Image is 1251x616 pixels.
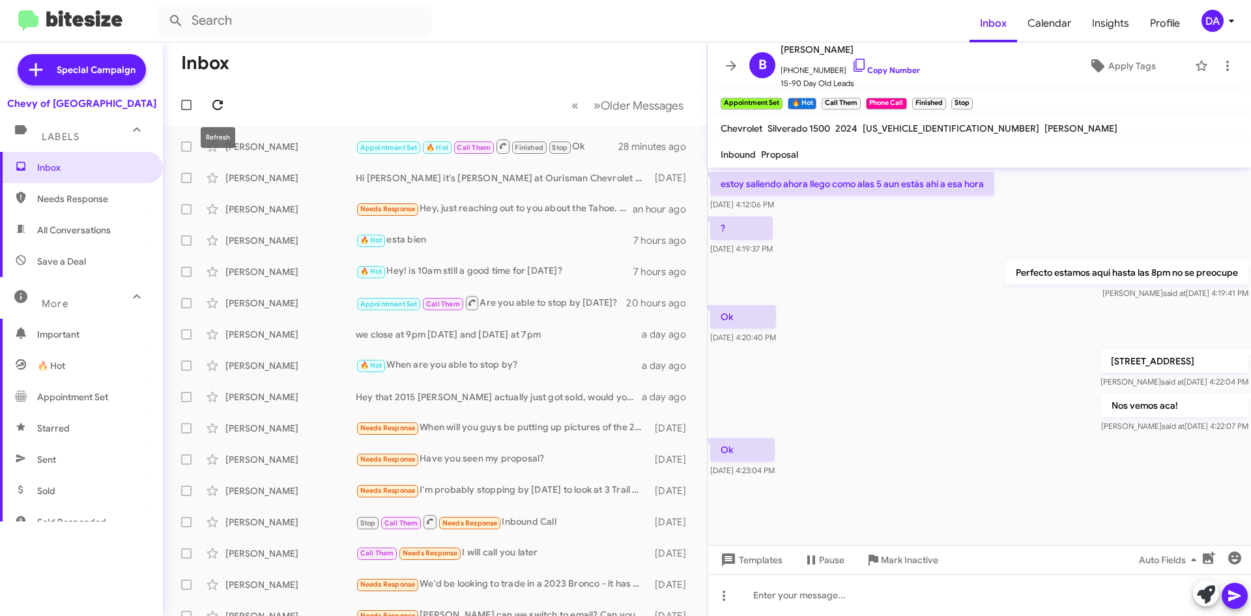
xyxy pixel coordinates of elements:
[970,5,1017,42] a: Inbox
[225,328,356,341] div: [PERSON_NAME]
[442,519,498,527] span: Needs Response
[37,484,55,497] span: Sold
[710,465,775,475] span: [DATE] 4:23:04 PM
[710,172,994,196] p: estoy saliendo ahora llego como alas 5 aun estás ahí a esa hora
[356,483,648,498] div: I'm probably stopping by [DATE] to look at 3 Trail Boss Colorados. 2 white and 1 silver. The ones...
[356,264,633,279] div: Hey! is 10am still a good time for [DATE]?
[225,171,356,184] div: [PERSON_NAME]
[515,143,543,152] span: Finished
[37,453,56,466] span: Sent
[360,267,382,276] span: 🔥 Hot
[633,203,697,216] div: an hour ago
[863,123,1039,134] span: [US_VEHICLE_IDENTIFICATION_NUMBER]
[356,577,648,592] div: We'd be looking to trade in a 2023 Bronco - it has a Sasquatch package and upgraded tech package....
[225,297,356,310] div: [PERSON_NAME]
[793,548,855,572] button: Pause
[1129,548,1212,572] button: Auto Fields
[360,205,416,213] span: Needs Response
[356,358,642,373] div: When are you able to stop by?
[225,547,356,560] div: [PERSON_NAME]
[1190,10,1237,32] button: DA
[618,140,697,153] div: 28 minutes ago
[426,143,448,152] span: 🔥 Hot
[225,516,356,529] div: [PERSON_NAME]
[642,328,697,341] div: a day ago
[360,236,382,244] span: 🔥 Hot
[721,98,783,110] small: Appointment Set
[648,547,697,560] div: [DATE]
[1017,5,1082,42] a: Calendar
[552,143,568,152] span: Stop
[912,98,946,110] small: Finished
[225,578,356,591] div: [PERSON_NAME]
[710,199,774,209] span: [DATE] 4:12:06 PM
[37,161,148,174] span: Inbox
[761,149,798,160] span: Proposal
[708,548,793,572] button: Templates
[360,424,416,432] span: Needs Response
[1101,394,1248,417] p: Nos vemos aca!
[822,98,861,110] small: Call Them
[356,233,633,248] div: esta bien
[626,297,697,310] div: 20 hours ago
[356,390,642,403] div: Hey that 2015 [PERSON_NAME] actually just got sold, would you be open to another one?
[356,420,648,435] div: When will you guys be putting up pictures of the 23 red model y?
[1100,349,1248,373] p: [STREET_ADDRESS]
[768,123,830,134] span: Silverado 1500
[710,438,775,462] p: Ok
[648,484,697,497] div: [DATE]
[642,390,697,403] div: a day ago
[1161,377,1184,387] span: said at
[721,123,762,134] span: Chevrolet
[356,328,642,341] div: we close at 9pm [DATE] and [DATE] at 7pm
[648,578,697,591] div: [DATE]
[648,453,697,466] div: [DATE]
[819,548,844,572] span: Pause
[1201,10,1224,32] div: DA
[37,359,65,372] span: 🔥 Hot
[601,98,683,113] span: Older Messages
[356,295,626,311] div: Are you able to stop by [DATE]?
[356,138,618,154] div: Ok
[1101,421,1248,431] span: [PERSON_NAME] [DATE] 4:22:07 PM
[1140,5,1190,42] a: Profile
[718,548,783,572] span: Templates
[360,486,416,495] span: Needs Response
[37,224,111,237] span: All Conversations
[1055,54,1188,78] button: Apply Tags
[225,265,356,278] div: [PERSON_NAME]
[1044,123,1117,134] span: [PERSON_NAME]
[881,548,938,572] span: Mark Inactive
[1102,288,1248,298] span: [PERSON_NAME] [DATE] 4:19:41 PM
[710,305,776,329] p: Ok
[426,300,460,308] span: Call Them
[356,514,648,530] div: Inbound Call
[781,42,920,57] span: [PERSON_NAME]
[866,98,906,110] small: Phone Call
[201,127,235,148] div: Refresh
[37,255,86,268] span: Save a Deal
[356,452,648,467] div: Have you seen my proposal?
[360,143,418,152] span: Appointment Set
[356,201,633,216] div: Hey, just reaching out to you about the Tahoe. Are you still interested?
[225,453,356,466] div: [PERSON_NAME]
[642,359,697,372] div: a day ago
[384,519,418,527] span: Call Them
[951,98,973,110] small: Stop
[356,171,648,184] div: Hi [PERSON_NAME] it's [PERSON_NAME] at Ourisman Chevrolet of [GEOGRAPHIC_DATA]. Just wanted to fo...
[633,265,697,278] div: 7 hours ago
[648,171,697,184] div: [DATE]
[1139,548,1201,572] span: Auto Fields
[781,77,920,90] span: 15-90 Day Old Leads
[225,140,356,153] div: [PERSON_NAME]
[360,455,416,463] span: Needs Response
[648,516,697,529] div: [DATE]
[1162,421,1185,431] span: said at
[37,516,106,529] span: Sold Responded
[781,57,920,77] span: [PHONE_NUMBER]
[586,92,691,119] button: Next
[633,234,697,247] div: 7 hours ago
[37,422,70,435] span: Starred
[758,55,767,76] span: B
